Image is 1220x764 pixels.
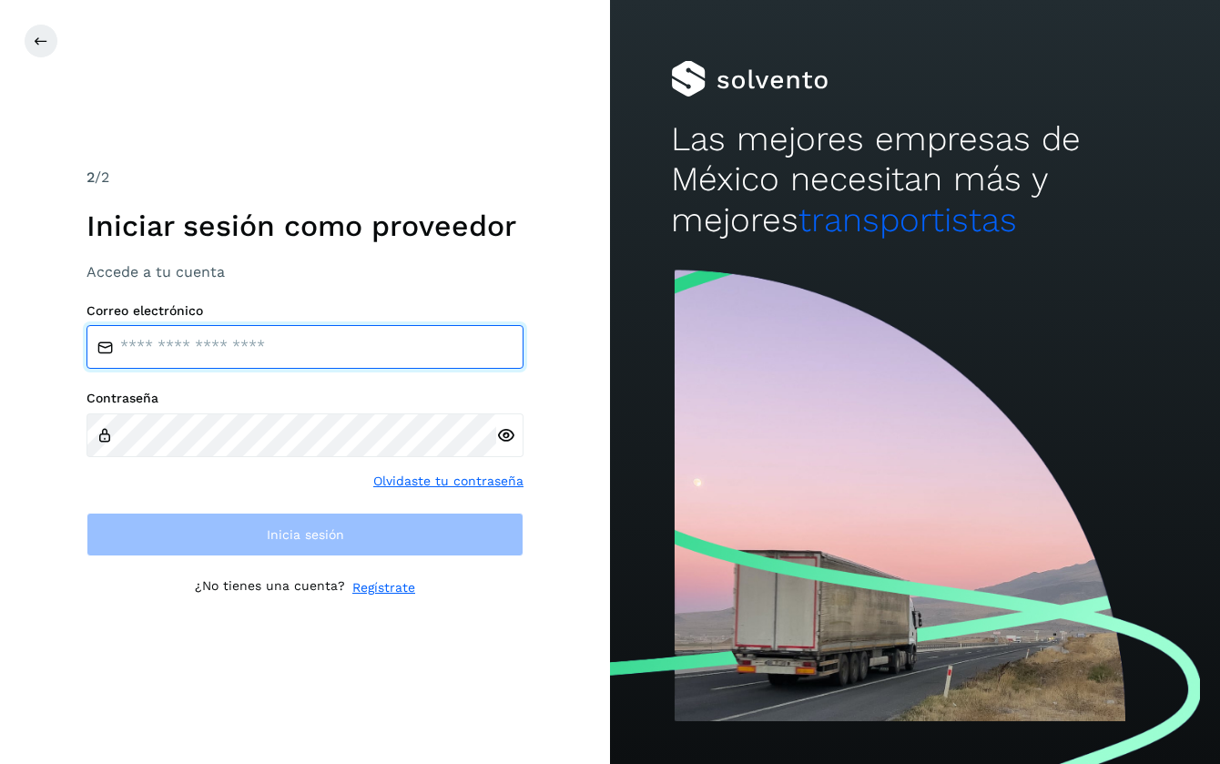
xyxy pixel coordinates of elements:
h1: Iniciar sesión como proveedor [86,209,524,243]
a: Olvidaste tu contraseña [373,472,524,491]
span: 2 [86,168,95,186]
h3: Accede a tu cuenta [86,263,524,280]
span: transportistas [798,200,1017,239]
div: /2 [86,167,524,188]
a: Regístrate [352,578,415,597]
p: ¿No tienes una cuenta? [195,578,345,597]
label: Correo electrónico [86,303,524,319]
span: Inicia sesión [267,528,344,541]
label: Contraseña [86,391,524,406]
h2: Las mejores empresas de México necesitan más y mejores [671,119,1159,240]
button: Inicia sesión [86,513,524,556]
